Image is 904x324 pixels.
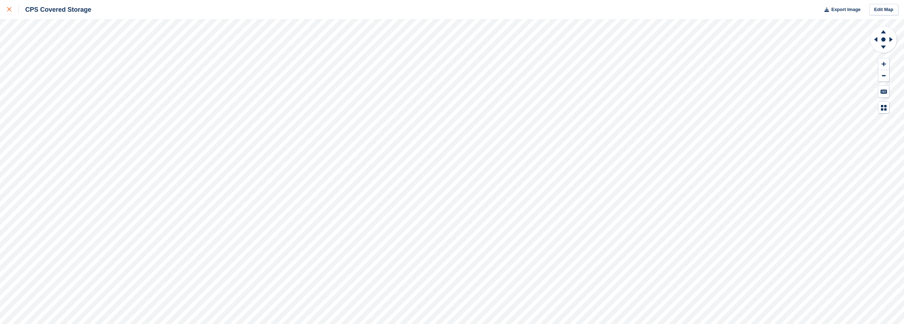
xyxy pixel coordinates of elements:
[878,70,889,82] button: Zoom Out
[831,6,860,13] span: Export Image
[19,5,91,14] div: CPS Covered Storage
[878,58,889,70] button: Zoom In
[878,86,889,97] button: Keyboard Shortcuts
[878,102,889,113] button: Map Legend
[820,4,861,16] button: Export Image
[869,4,898,16] a: Edit Map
